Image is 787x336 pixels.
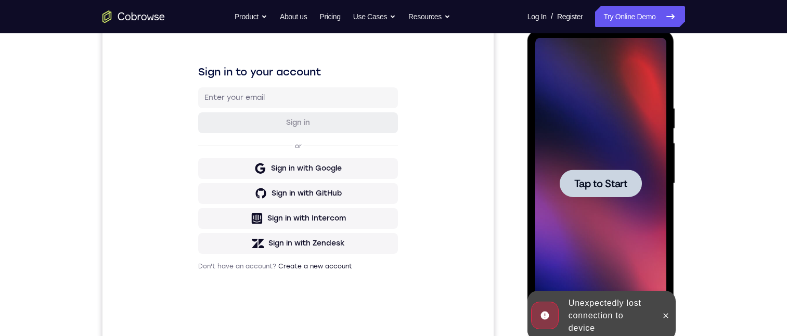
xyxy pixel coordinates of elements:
button: Sign in with Zendesk [96,240,295,261]
button: Sign in with GitHub [96,190,295,211]
span: / [551,10,553,23]
a: About us [280,6,307,27]
a: Pricing [319,6,340,27]
span: Tap to Start [47,148,100,159]
button: Use Cases [353,6,396,27]
button: Sign in with Google [96,165,295,186]
a: Go to the home page [102,10,165,23]
a: Log In [527,6,547,27]
button: Resources [408,6,450,27]
a: Create a new account [176,269,250,277]
button: Product [235,6,267,27]
button: Tap to Start [32,139,114,167]
a: Register [557,6,583,27]
div: Sign in with Zendesk [166,245,242,255]
div: Sign in with Google [169,170,239,180]
p: Don't have an account? [96,269,295,277]
div: Sign in with GitHub [169,195,239,205]
p: or [190,149,201,157]
div: Sign in with Intercom [165,220,243,230]
a: Try Online Demo [595,6,685,27]
button: Sign in with Intercom [96,215,295,236]
div: Unexpectedly lost connection to device [37,263,128,308]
